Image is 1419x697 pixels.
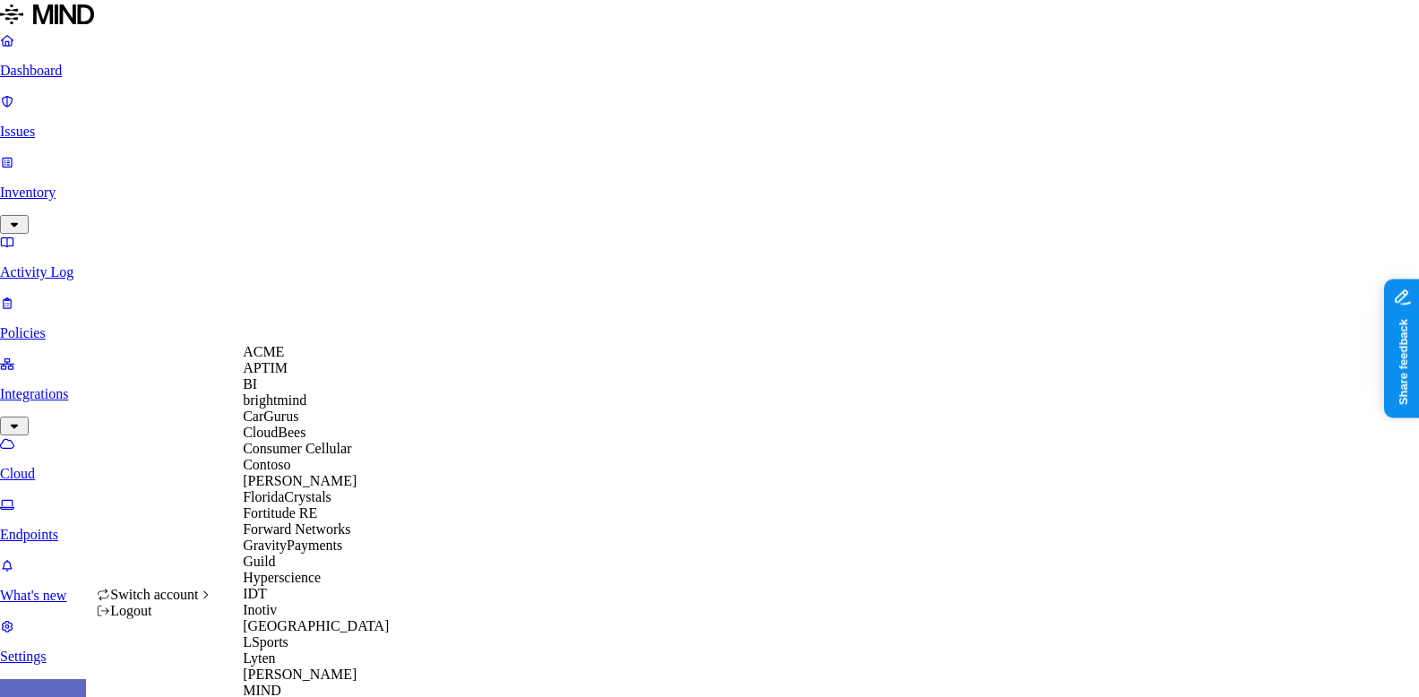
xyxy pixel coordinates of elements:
span: Consumer Cellular [243,441,351,456]
span: LSports [243,634,288,650]
span: APTIM [243,360,288,375]
span: BI [243,376,257,392]
span: [PERSON_NAME] [243,473,357,488]
span: [PERSON_NAME] [243,667,357,682]
span: GravityPayments [243,538,342,553]
span: Contoso [243,457,290,472]
span: Hyperscience [243,570,321,585]
span: ACME [243,344,284,359]
span: Guild [243,554,275,569]
div: Logout [96,603,212,619]
span: CloudBees [243,425,305,440]
span: Switch account [110,587,198,602]
span: Forward Networks [243,521,350,537]
span: FloridaCrystals [243,489,331,504]
span: Fortitude RE [243,505,317,521]
span: Lyten [243,650,275,666]
span: IDT [243,586,267,601]
span: Inotiv [243,602,277,617]
span: [GEOGRAPHIC_DATA] [243,618,389,633]
span: brightmind [243,392,306,408]
span: CarGurus [243,409,298,424]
